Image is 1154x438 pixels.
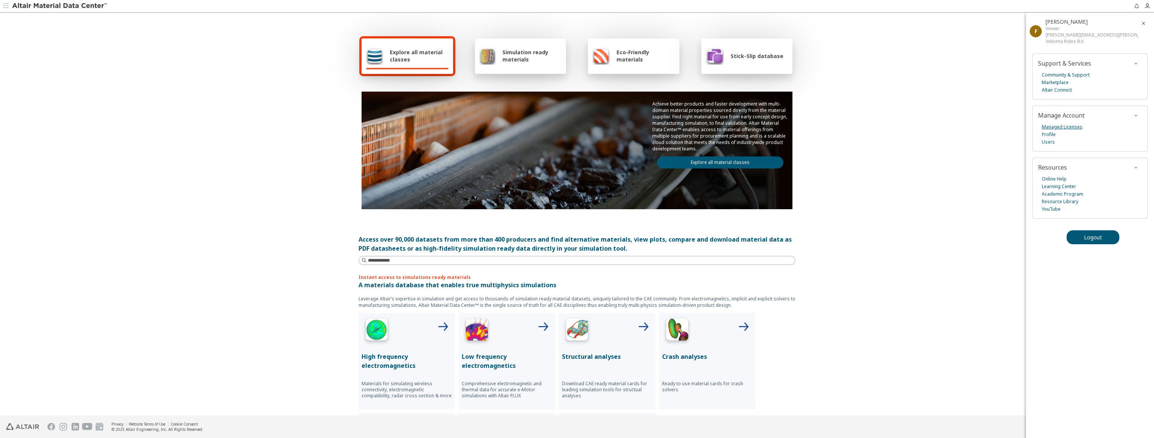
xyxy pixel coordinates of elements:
[359,274,795,280] p: Instant access to simulations ready materials
[1042,79,1069,86] a: Marketplace
[731,52,783,60] span: Stick-Slip database
[1042,138,1055,146] a: Users
[502,49,562,63] span: Simulation ready materials
[657,156,783,168] a: Explore all material classes
[662,352,753,361] p: Crash analyses
[662,381,753,393] p: Ready to use material cards for crash solvers
[706,47,724,65] img: Stick-Slip database
[362,316,392,346] img: High Frequency Icon
[129,421,165,427] a: Website Terms of Use
[171,421,198,427] a: Cookie Consent
[1038,163,1067,172] span: Resources
[1046,38,1139,44] div: Vekoma Rides B.V.
[362,352,452,370] p: High frequency electromagnetics
[359,235,795,253] div: Access over 90,000 datasets from more than 400 producers and find alternative materials, view plo...
[462,352,552,370] p: Low frequency electromagnetics
[366,47,383,65] img: Explore all material classes
[462,316,492,346] img: Low Frequency Icon
[1042,123,1082,131] a: Managed Licenses
[562,316,592,346] img: Structural Analyses Icon
[1042,198,1078,205] a: Resource Library
[562,352,652,361] p: Structural analyses
[359,313,455,409] button: High Frequency IconHigh frequency electromagneticsMaterials for simulating wireless connectivity,...
[479,47,496,65] img: Simulation ready materials
[617,49,675,63] span: Eco-Friendly materials
[1046,25,1139,32] div: Viewer
[1035,28,1037,35] span: F
[362,381,452,399] p: Materials for simulating wireless connectivity, electromagnetic compatibility, radar cross sectio...
[659,313,756,409] button: Crash Analyses IconCrash analysesReady to use material cards for crash solvers
[111,421,124,427] a: Privacy
[1038,111,1085,119] span: Manage Account
[1042,205,1061,213] a: YouTube
[1084,234,1102,241] span: Logout
[1046,32,1139,38] div: [PERSON_NAME][EMAIL_ADDRESS][PERSON_NAME][DOMAIN_NAME]
[559,313,655,409] button: Structural Analyses IconStructural analysesDownload CAE ready material cards for leading simulati...
[1042,71,1090,79] a: Community & Support
[1038,59,1091,67] span: Support & Services
[1042,183,1076,190] a: Learning Center
[1046,18,1088,25] span: Fabian Beinhoff
[1042,175,1067,183] a: Online Help
[359,296,795,308] p: Leverage Altair’s expertise in simulation and get access to thousands of simulation ready materia...
[1042,86,1072,94] a: Altair Connect
[662,316,692,346] img: Crash Analyses Icon
[111,427,203,432] div: © 2025 Altair Engineering, Inc. All Rights Reserved.
[459,313,555,409] button: Low Frequency IconLow frequency electromagneticsComprehensive electromagnetic and thermal data fo...
[462,381,552,399] p: Comprehensive electromagnetic and thermal data for accurate e-Motor simulations with Altair FLUX
[562,381,652,399] p: Download CAE ready material cards for leading simulation tools for structual analyses
[390,49,449,63] span: Explore all material classes
[1042,190,1083,198] a: Academic Program
[6,423,39,430] img: Altair Engineering
[12,2,108,10] img: Altair Material Data Center
[359,280,795,289] p: A materials database that enables true multiphysics simulations
[592,47,610,65] img: Eco-Friendly materials
[1042,131,1056,138] a: Profile
[652,101,788,152] p: Achieve better products and faster development with multi-domain material properties sourced dire...
[1067,230,1119,244] button: Logout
